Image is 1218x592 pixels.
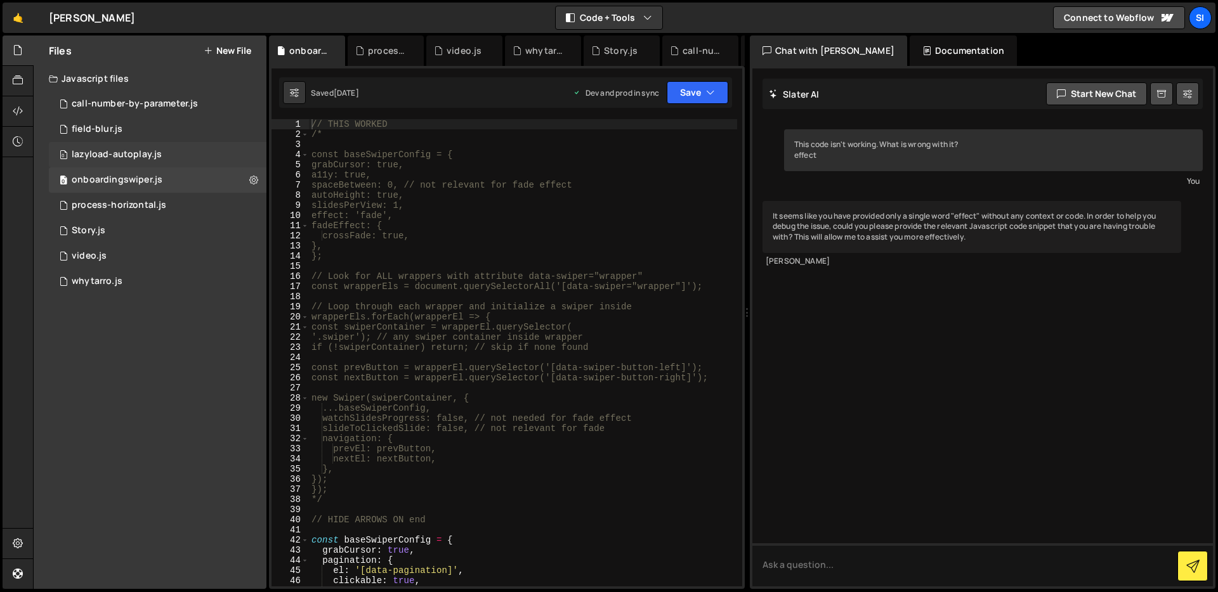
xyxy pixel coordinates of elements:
[60,176,67,186] span: 0
[272,210,309,221] div: 10
[272,525,309,535] div: 41
[49,193,266,218] div: 12473/47229.js
[272,281,309,292] div: 17
[272,494,309,505] div: 38
[272,221,309,231] div: 11
[34,66,266,91] div: Javascript files
[272,363,309,373] div: 25
[272,241,309,251] div: 13
[784,129,1203,171] div: This code isn't working. What is wrong with it? effect
[272,423,309,434] div: 31
[49,91,266,117] div: 12473/34694.js
[368,44,409,57] div: process-horizontal.js
[49,44,72,58] h2: Files
[204,46,251,56] button: New File
[272,434,309,444] div: 32
[49,167,266,193] div: 12473/42006.js
[525,44,566,57] div: whytarro.js
[49,10,135,25] div: [PERSON_NAME]
[72,124,122,135] div: field-blur.js
[272,139,309,150] div: 3
[272,444,309,454] div: 33
[272,190,309,200] div: 8
[573,87,659,98] div: Dev and prod in sync
[604,44,638,57] div: Story.js
[49,142,266,167] div: 12473/30236.js
[769,88,820,100] h2: Slater AI
[556,6,662,29] button: Code + Tools
[272,373,309,383] div: 26
[272,576,309,586] div: 46
[272,302,309,312] div: 19
[272,129,309,139] div: 2
[49,269,266,294] div: 12473/36600.js
[72,225,105,236] div: Story.js
[272,251,309,261] div: 14
[272,292,309,302] div: 18
[334,87,359,98] div: [DATE]
[272,565,309,576] div: 45
[272,545,309,555] div: 43
[272,261,309,271] div: 15
[750,35,907,66] div: Chat with [PERSON_NAME]
[272,231,309,241] div: 12
[272,484,309,494] div: 37
[72,200,166,211] div: process-horizontal.js
[272,464,309,474] div: 35
[1189,6,1212,29] a: SI
[667,81,728,104] button: Save
[49,243,266,269] div: 12473/45249.js
[272,170,309,180] div: 6
[272,150,309,160] div: 4
[272,180,309,190] div: 7
[766,256,1178,267] div: [PERSON_NAME]
[49,117,266,142] div: 12473/40657.js
[272,160,309,170] div: 5
[683,44,723,57] div: call-number-by-parameter.js
[272,555,309,565] div: 44
[272,454,309,464] div: 34
[72,149,162,160] div: lazyload-autoplay.js
[272,332,309,342] div: 22
[272,312,309,322] div: 20
[272,413,309,423] div: 30
[272,322,309,332] div: 21
[72,276,122,287] div: whytarro.js
[60,151,67,161] span: 0
[272,271,309,281] div: 16
[787,174,1200,188] div: You
[311,87,359,98] div: Saved
[272,505,309,515] div: 39
[272,352,309,363] div: 24
[763,201,1181,253] div: It seems like you have provided only a single word "effect" without any context or code. In order...
[289,44,330,57] div: onboardingswiper.js
[1053,6,1185,29] a: Connect to Webflow
[49,218,266,243] div: 12473/31387.js
[447,44,481,57] div: video.js
[272,515,309,525] div: 40
[272,383,309,393] div: 27
[272,403,309,413] div: 29
[272,393,309,403] div: 28
[272,200,309,210] div: 9
[72,98,198,110] div: call-number-by-parameter.js
[272,342,309,352] div: 23
[272,119,309,129] div: 1
[910,35,1017,66] div: Documentation
[1046,82,1147,105] button: Start new chat
[72,174,162,186] div: onboardingswiper.js
[272,474,309,484] div: 36
[272,535,309,545] div: 42
[3,3,34,33] a: 🤙
[72,250,107,262] div: video.js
